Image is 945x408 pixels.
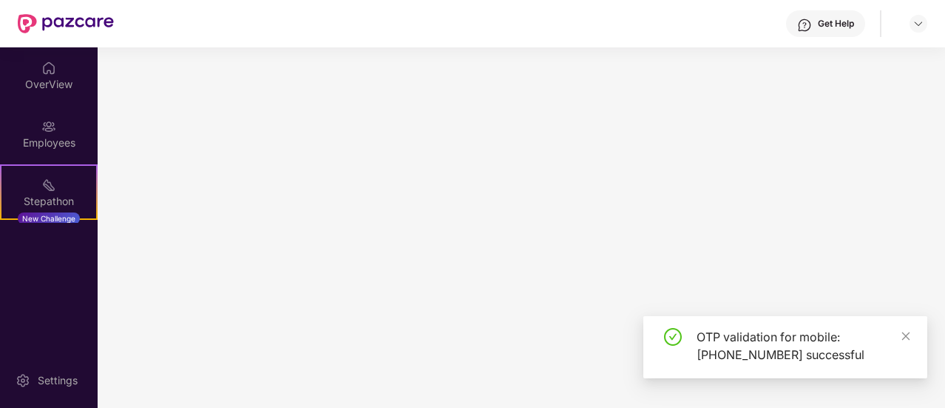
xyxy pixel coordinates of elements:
[1,194,96,209] div: Stepathon
[16,373,30,388] img: svg+xml;base64,PHN2ZyBpZD0iU2V0dGluZy0yMHgyMCIgeG1sbnM9Imh0dHA6Ly93d3cudzMub3JnLzIwMDAvc3ZnIiB3aW...
[912,18,924,30] img: svg+xml;base64,PHN2ZyBpZD0iRHJvcGRvd24tMzJ4MzIiIHhtbG5zPSJodHRwOi8vd3d3LnczLm9yZy8yMDAwL3N2ZyIgd2...
[797,18,812,33] img: svg+xml;base64,PHN2ZyBpZD0iSGVscC0zMngzMiIgeG1sbnM9Imh0dHA6Ly93d3cudzMub3JnLzIwMDAvc3ZnIiB3aWR0aD...
[41,61,56,76] img: svg+xml;base64,PHN2ZyBpZD0iSG9tZSIgeG1sbnM9Imh0dHA6Ly93d3cudzMub3JnLzIwMDAvc3ZnIiB3aWR0aD0iMjAiIG...
[41,119,56,134] img: svg+xml;base64,PHN2ZyBpZD0iRW1wbG95ZWVzIiB4bWxucz0iaHR0cDovL3d3dy53My5vcmcvMjAwMC9zdmciIHdpZHRoPS...
[901,331,911,341] span: close
[41,178,56,193] img: svg+xml;base64,PHN2ZyB4bWxucz0iaHR0cDovL3d3dy53My5vcmcvMjAwMC9zdmciIHdpZHRoPSIyMSIgaGVpZ2h0PSIyMC...
[697,328,910,364] div: OTP validation for mobile: [PHONE_NUMBER] successful
[18,213,80,224] div: New Challenge
[818,18,854,30] div: Get Help
[33,373,82,388] div: Settings
[664,328,682,346] span: check-circle
[18,14,114,33] img: New Pazcare Logo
